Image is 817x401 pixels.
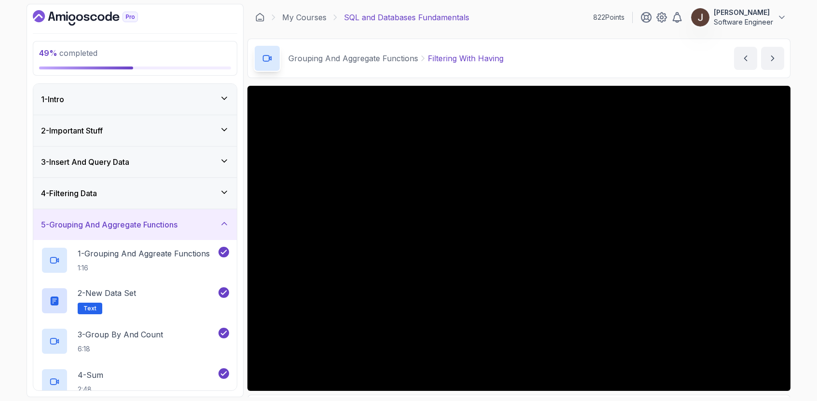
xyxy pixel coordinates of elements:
[33,178,237,209] button: 4-Filtering Data
[41,247,229,274] button: 1-Grouping And Aggreate Functions1:16
[33,115,237,146] button: 2-Important Stuff
[33,84,237,115] button: 1-Intro
[78,248,210,259] p: 1 - Grouping And Aggreate Functions
[78,369,103,381] p: 4 - Sum
[247,86,790,391] iframe: 6 - Filtering with HAVING
[33,147,237,177] button: 3-Insert And Query Data
[593,13,625,22] p: 822 Points
[691,8,709,27] img: user profile image
[41,219,177,230] h3: 5 - Grouping And Aggregate Functions
[428,53,504,64] p: Filtering With Having
[33,209,237,240] button: 5-Grouping And Aggregate Functions
[255,13,265,22] a: Dashboard
[41,287,229,314] button: 2-New Data SetText
[41,187,97,199] h3: 4 - Filtering Data
[714,17,773,27] p: Software Engineer
[78,263,210,273] p: 1:16
[344,12,469,23] p: SQL and Databases Fundamentals
[761,47,784,70] button: next content
[78,344,163,354] p: 6:18
[39,48,57,58] span: 49 %
[714,8,773,17] p: [PERSON_NAME]
[39,48,97,58] span: completed
[41,368,229,395] button: 4-Sum2:48
[41,156,129,168] h3: 3 - Insert And Query Data
[734,47,757,70] button: previous content
[78,385,103,394] p: 2:48
[288,53,418,64] p: Grouping And Aggregate Functions
[282,12,327,23] a: My Courses
[41,94,64,105] h3: 1 - Intro
[691,8,787,27] button: user profile image[PERSON_NAME]Software Engineer
[83,305,96,312] span: Text
[78,287,136,299] p: 2 - New Data Set
[41,125,103,136] h3: 2 - Important Stuff
[33,10,160,26] a: Dashboard
[41,328,229,355] button: 3-Group By And Count6:18
[78,329,163,340] p: 3 - Group By And Count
